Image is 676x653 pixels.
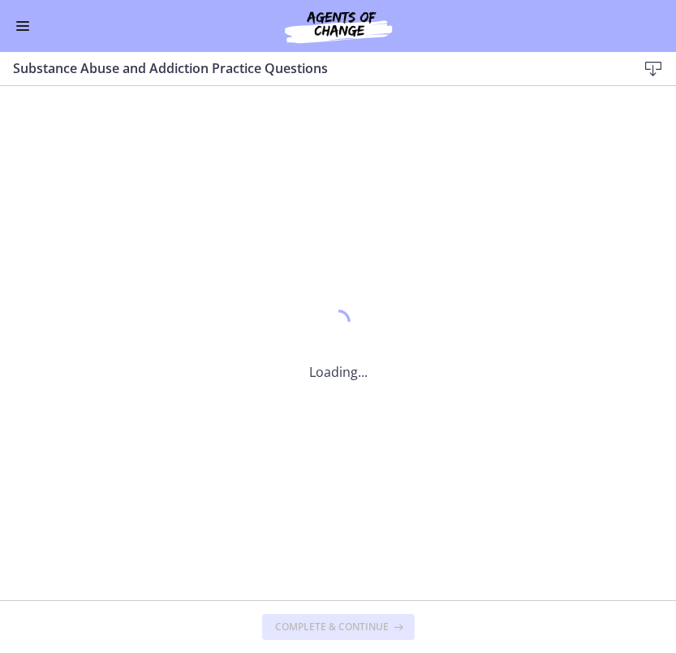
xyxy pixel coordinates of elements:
[241,6,436,45] img: Agents of Change
[309,362,368,382] p: Loading...
[275,621,389,634] span: Complete & continue
[13,58,611,78] h3: Substance Abuse and Addiction Practice Questions
[309,305,368,343] div: 1
[13,16,32,36] button: Enable menu
[262,614,415,640] button: Complete & continue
